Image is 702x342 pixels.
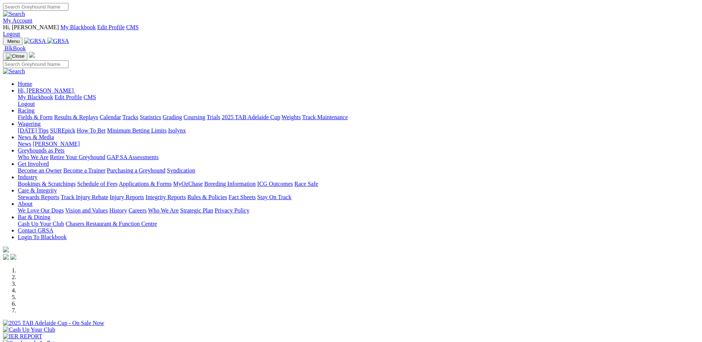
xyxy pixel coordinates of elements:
[229,194,256,200] a: Fact Sheets
[257,194,291,200] a: Stay On Track
[173,181,203,187] a: MyOzChase
[33,141,80,147] a: [PERSON_NAME]
[18,107,34,114] a: Racing
[18,167,699,174] div: Get Involved
[18,221,64,227] a: Cash Up Your Club
[119,181,172,187] a: Applications & Forms
[18,114,53,120] a: Fields & Form
[10,254,16,260] img: twitter.svg
[282,114,301,120] a: Weights
[77,181,117,187] a: Schedule of Fees
[54,114,98,120] a: Results & Replays
[18,114,699,121] div: Racing
[50,127,75,134] a: SUREpick
[3,31,20,37] a: Logout
[18,154,699,161] div: Greyhounds as Pets
[18,187,57,194] a: Care & Integrity
[122,114,138,120] a: Tracks
[168,127,186,134] a: Isolynx
[3,333,42,340] img: IER REPORT
[222,114,280,120] a: 2025 TAB Adelaide Cup
[18,154,48,160] a: Who We Are
[140,114,161,120] a: Statistics
[3,37,23,45] button: Toggle navigation
[3,254,9,260] img: facebook.svg
[97,24,125,30] a: Edit Profile
[29,52,35,58] img: logo-grsa-white.png
[63,167,105,174] a: Become a Trainer
[18,214,50,220] a: Bar & Dining
[18,207,64,214] a: We Love Our Dogs
[4,45,26,51] span: BlkBook
[18,87,75,94] a: Hi, [PERSON_NAME]
[18,94,53,100] a: My Blackbook
[18,234,67,240] a: Login To Blackbook
[3,3,68,11] input: Search
[3,52,27,60] button: Toggle navigation
[18,221,699,227] div: Bar & Dining
[302,114,348,120] a: Track Maintenance
[18,101,35,107] a: Logout
[145,194,186,200] a: Integrity Reports
[18,127,48,134] a: [DATE] Tips
[24,38,46,44] img: GRSA
[294,181,318,187] a: Race Safe
[18,87,74,94] span: Hi, [PERSON_NAME]
[126,24,139,30] a: CMS
[47,38,69,44] img: GRSA
[163,114,182,120] a: Grading
[18,134,54,140] a: News & Media
[55,94,82,100] a: Edit Profile
[18,174,37,180] a: Industry
[18,207,699,214] div: About
[257,181,293,187] a: ICG Outcomes
[148,207,179,214] a: Who We Are
[7,38,20,44] span: Menu
[3,60,68,68] input: Search
[18,201,33,207] a: About
[3,45,26,51] a: BlkBook
[215,207,249,214] a: Privacy Policy
[65,207,108,214] a: Vision and Values
[18,121,41,127] a: Wagering
[187,194,227,200] a: Rules & Policies
[18,81,32,87] a: Home
[3,320,104,326] img: 2025 TAB Adelaide Cup - On Sale Now
[110,194,144,200] a: Injury Reports
[61,194,108,200] a: Track Injury Rebate
[3,24,699,37] div: My Account
[18,141,31,147] a: News
[6,53,24,59] img: Close
[18,94,699,107] div: Hi, [PERSON_NAME]
[3,68,25,75] img: Search
[3,17,33,24] a: My Account
[18,141,699,147] div: News & Media
[66,221,157,227] a: Chasers Restaurant & Function Centre
[18,181,75,187] a: Bookings & Scratchings
[3,247,9,252] img: logo-grsa-white.png
[204,181,256,187] a: Breeding Information
[3,11,25,17] img: Search
[60,24,96,30] a: My Blackbook
[18,167,62,174] a: Become an Owner
[167,167,195,174] a: Syndication
[77,127,106,134] a: How To Bet
[109,207,127,214] a: History
[180,207,213,214] a: Strategic Plan
[18,181,699,187] div: Industry
[18,194,59,200] a: Stewards Reports
[18,161,49,167] a: Get Involved
[107,127,167,134] a: Minimum Betting Limits
[18,147,64,154] a: Greyhounds as Pets
[107,167,165,174] a: Purchasing a Greyhound
[50,154,105,160] a: Retire Your Greyhound
[3,24,59,30] span: Hi, [PERSON_NAME]
[206,114,220,120] a: Trials
[84,94,96,100] a: CMS
[18,127,699,134] div: Wagering
[3,326,55,333] img: Cash Up Your Club
[128,207,147,214] a: Careers
[18,194,699,201] div: Care & Integrity
[107,154,159,160] a: GAP SA Assessments
[18,227,53,234] a: Contact GRSA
